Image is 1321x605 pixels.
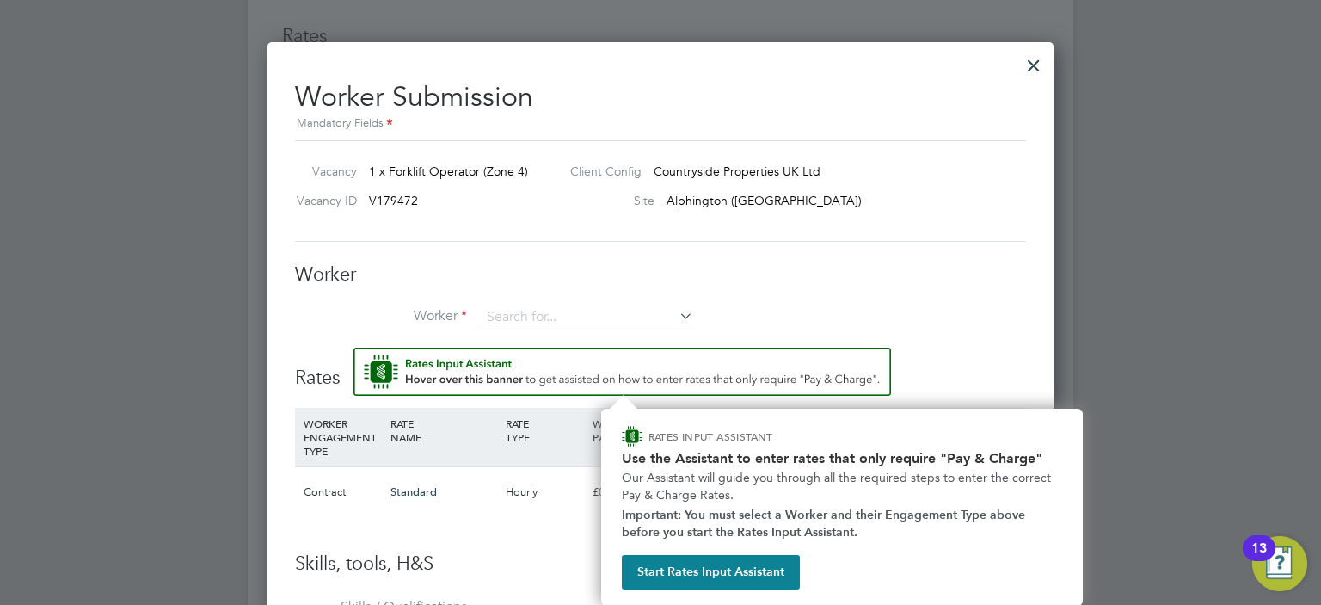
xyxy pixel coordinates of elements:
[288,193,357,208] label: Vacancy ID
[675,408,762,453] div: HOLIDAY PAY
[299,408,386,466] div: WORKER ENGAGEMENT TYPE
[386,408,501,453] div: RATE NAME
[622,555,800,590] button: Start Rates Input Assistant
[369,193,418,208] span: V179472
[299,467,386,517] div: Contract
[295,262,1026,287] h3: Worker
[369,164,528,179] span: 1 x Forklift Operator (Zone 4)
[390,485,437,499] span: Standard
[654,164,820,179] span: Countryside Properties UK Ltd
[556,164,642,179] label: Client Config
[1251,548,1267,571] div: 13
[648,429,864,444] p: RATES INPUT ASSISTANT
[588,408,675,453] div: WORKER PAY RATE
[295,66,1026,134] h2: Worker Submission
[622,508,1029,540] strong: Important: You must select a Worker and their Engagement Type above before you start the Rates In...
[762,408,849,453] div: EMPLOYER COST
[556,193,654,208] label: Site
[588,467,675,517] div: £0.00
[353,348,891,396] button: Rate Assistant
[622,450,1062,466] h2: Use the Assistant to enter rates that only require "Pay & Charge"
[295,307,467,325] label: Worker
[501,467,588,517] div: Hourly
[295,552,1026,577] h3: Skills, tools, H&S
[935,408,1022,466] div: AGENCY CHARGE RATE
[848,408,935,453] div: AGENCY MARKUP
[622,470,1062,503] p: Our Assistant will guide you through all the required steps to enter the correct Pay & Charge Rates.
[295,348,1026,391] h3: Rates
[295,114,1026,133] div: Mandatory Fields
[1252,536,1307,591] button: Open Resource Center, 13 new notifications
[622,426,642,447] img: ENGAGE Assistant Icon
[481,305,693,330] input: Search for...
[501,408,588,453] div: RATE TYPE
[667,193,862,208] span: Alphington ([GEOGRAPHIC_DATA])
[288,164,357,179] label: Vacancy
